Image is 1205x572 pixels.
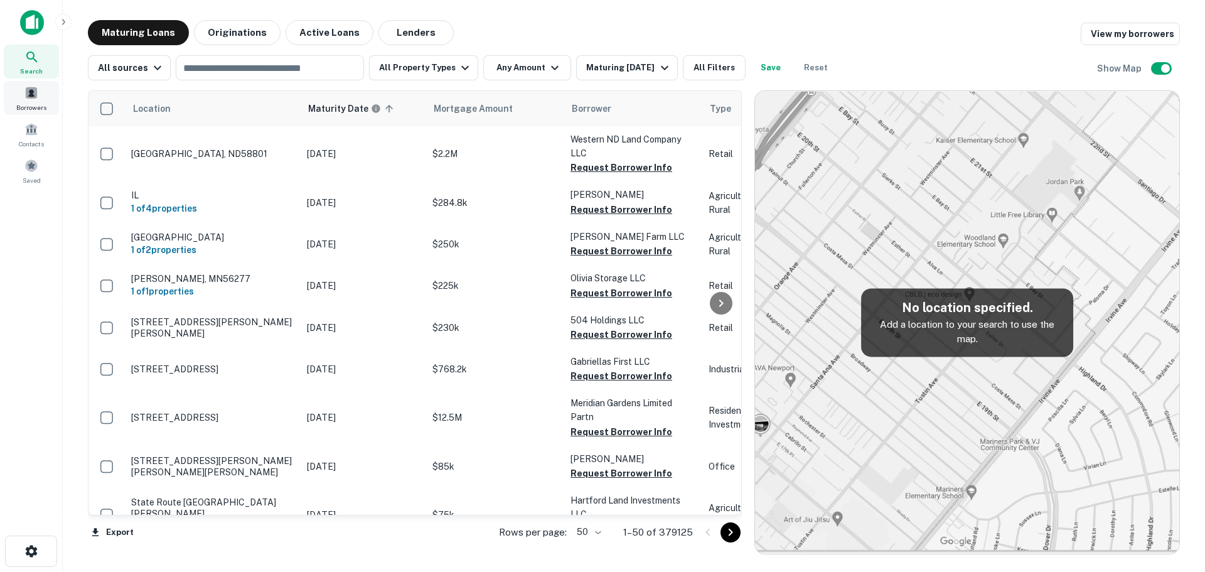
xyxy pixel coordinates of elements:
[4,117,59,151] a: Contacts
[570,355,696,369] p: Gabriellas First LLC
[709,404,771,431] p: Residential Investment
[426,91,564,126] th: Mortgage Amount
[570,202,672,217] button: Request Borrower Info
[432,237,558,251] p: $250k
[570,160,672,175] button: Request Borrower Info
[432,279,558,293] p: $225k
[432,460,558,473] p: $85k
[308,102,381,116] div: Maturity dates displayed may be estimated. Please contact the lender for the most accurate maturi...
[20,10,44,35] img: capitalize-icon.png
[570,271,696,285] p: Olivia Storage LLC
[570,188,696,202] p: [PERSON_NAME]
[307,147,420,161] p: [DATE]
[586,60,672,75] div: Maturing [DATE]
[709,501,771,529] p: Agricultural / Rural
[755,91,1179,554] img: map-placeholder.webp
[570,452,696,466] p: [PERSON_NAME]
[131,316,294,339] p: [STREET_ADDRESS][PERSON_NAME][PERSON_NAME]
[98,60,165,75] div: All sources
[432,508,558,522] p: $75k
[683,55,746,80] button: All Filters
[307,196,420,210] p: [DATE]
[709,460,771,473] p: Office
[307,237,420,251] p: [DATE]
[307,411,420,424] p: [DATE]
[131,243,294,257] h6: 1 of 2 properties
[1142,472,1205,532] iframe: Chat Widget
[131,455,294,478] p: [STREET_ADDRESS][PERSON_NAME][PERSON_NAME][PERSON_NAME]
[301,91,426,126] th: Maturity dates displayed may be estimated. Please contact the lender for the most accurate maturi...
[88,523,137,542] button: Export
[570,286,672,301] button: Request Borrower Info
[20,66,43,76] span: Search
[308,102,368,116] h6: Maturity Date
[570,132,696,160] p: Western ND Land Company LLC
[623,525,693,540] p: 1–50 of 379125
[432,321,558,335] p: $230k
[570,313,696,327] p: 504 Holdings LLC
[432,196,558,210] p: $284.8k
[434,101,529,116] span: Mortgage Amount
[570,369,672,384] button: Request Borrower Info
[751,55,791,80] button: Save your search to get updates of matches that match your search criteria.
[131,190,294,201] p: IL
[499,525,567,540] p: Rows per page:
[796,55,836,80] button: Reset
[132,101,187,116] span: Location
[307,279,420,293] p: [DATE]
[131,364,294,375] p: [STREET_ADDRESS]
[308,102,397,116] span: Maturity dates displayed may be estimated. Please contact the lender for the most accurate maturi...
[432,362,558,376] p: $768.2k
[570,327,672,342] button: Request Borrower Info
[4,45,59,78] a: Search
[709,321,771,335] p: Retail
[702,91,778,126] th: Type
[570,244,672,259] button: Request Borrower Info
[131,148,294,159] p: [GEOGRAPHIC_DATA], ND58801
[378,20,454,45] button: Lenders
[572,101,611,116] span: Borrower
[570,230,696,244] p: [PERSON_NAME] Farm LLC
[572,523,603,541] div: 50
[432,411,558,424] p: $12.5M
[131,497,294,519] p: State Route [GEOGRAPHIC_DATA][PERSON_NAME]
[194,20,281,45] button: Originations
[16,102,46,112] span: Borrowers
[720,522,741,542] button: Go to next page
[4,154,59,188] a: Saved
[131,273,294,284] p: [PERSON_NAME], MN56277
[88,20,189,45] button: Maturing Loans
[286,20,373,45] button: Active Loans
[570,424,672,440] button: Request Borrower Info
[483,55,571,80] button: Any Amount
[709,230,771,258] p: Agricultural / Rural
[131,202,294,215] h6: 1 of 4 properties
[369,55,478,80] button: All Property Types
[564,91,702,126] th: Borrower
[125,91,301,126] th: Location
[131,232,294,243] p: [GEOGRAPHIC_DATA]
[131,412,294,423] p: [STREET_ADDRESS]
[23,175,41,185] span: Saved
[307,508,420,522] p: [DATE]
[709,147,771,161] p: Retail
[19,139,44,149] span: Contacts
[131,284,294,298] h6: 1 of 1 properties
[1081,23,1180,45] a: View my borrowers
[432,147,558,161] p: $2.2M
[88,55,171,80] button: All sources
[709,362,771,376] p: Industrial
[576,55,677,80] button: Maturing [DATE]
[307,321,420,335] p: [DATE]
[4,81,59,115] a: Borrowers
[307,460,420,473] p: [DATE]
[570,466,672,481] button: Request Borrower Info
[570,396,696,424] p: Meridian Gardens Limited Partn
[871,317,1063,347] p: Add a location to your search to use the map.
[1097,62,1143,75] h6: Show Map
